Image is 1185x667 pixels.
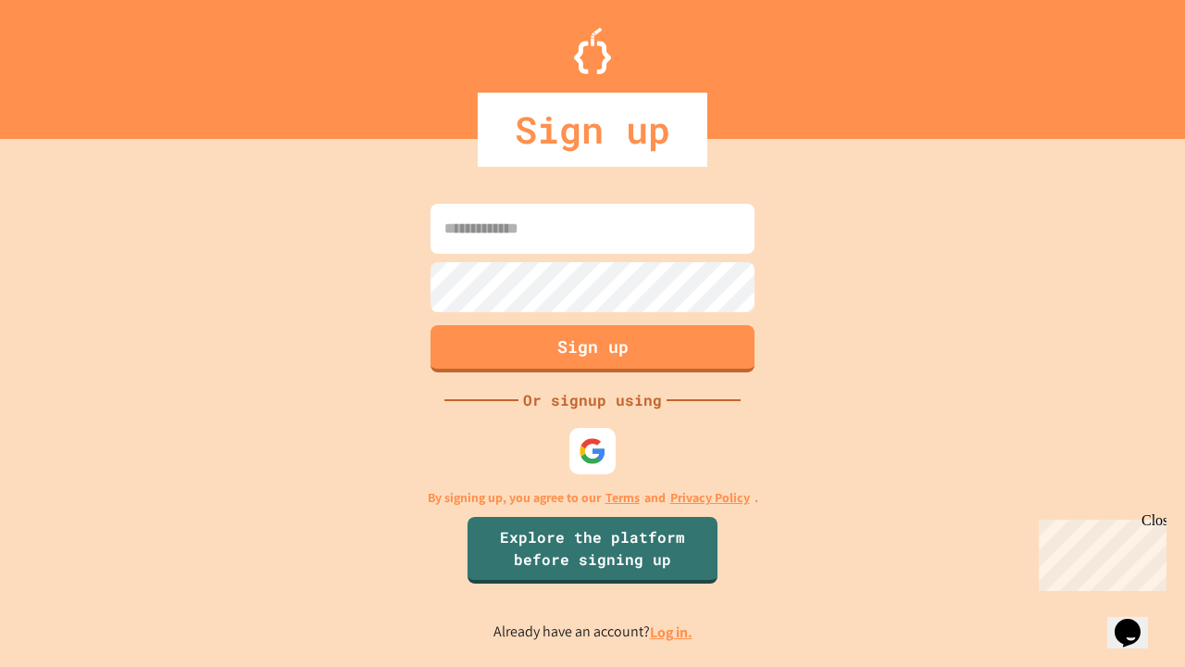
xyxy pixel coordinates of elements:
[1107,593,1166,648] iframe: chat widget
[579,437,606,465] img: google-icon.svg
[468,517,717,584] a: Explore the platform before signing up
[1031,512,1166,591] iframe: chat widget
[574,28,611,74] img: Logo.svg
[7,7,128,118] div: Chat with us now!Close
[478,93,707,167] div: Sign up
[493,621,692,644] p: Already have an account?
[428,488,758,508] p: By signing up, you agree to our and .
[670,488,750,508] a: Privacy Policy
[430,325,755,372] button: Sign up
[518,389,667,411] div: Or signup using
[650,623,692,642] a: Log in.
[605,488,640,508] a: Terms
